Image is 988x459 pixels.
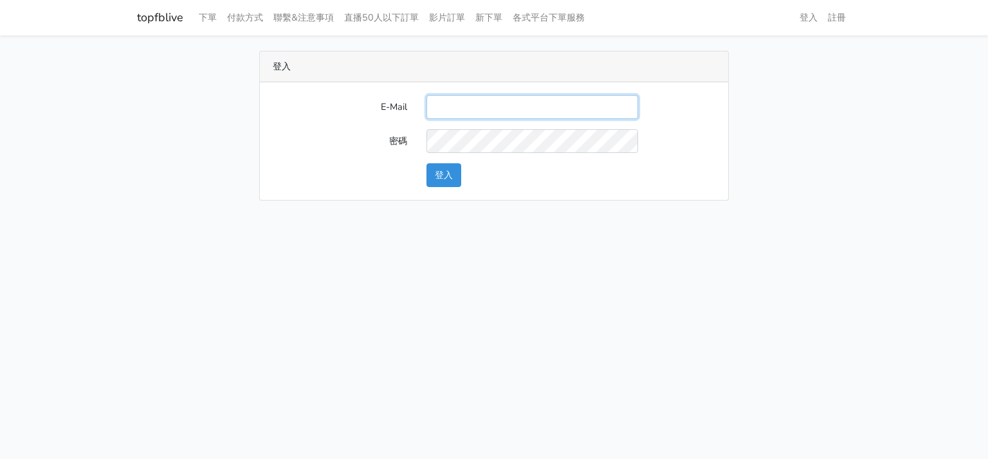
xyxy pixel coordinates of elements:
a: 直播50人以下訂單 [339,5,424,30]
a: 新下單 [470,5,508,30]
a: 各式平台下單服務 [508,5,590,30]
a: topfblive [137,5,183,30]
label: 密碼 [263,129,417,153]
a: 註冊 [823,5,851,30]
label: E-Mail [263,95,417,119]
button: 登入 [426,163,461,187]
a: 下單 [194,5,222,30]
a: 付款方式 [222,5,268,30]
a: 影片訂單 [424,5,470,30]
a: 登入 [794,5,823,30]
div: 登入 [260,51,728,82]
a: 聯繫&注意事項 [268,5,339,30]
